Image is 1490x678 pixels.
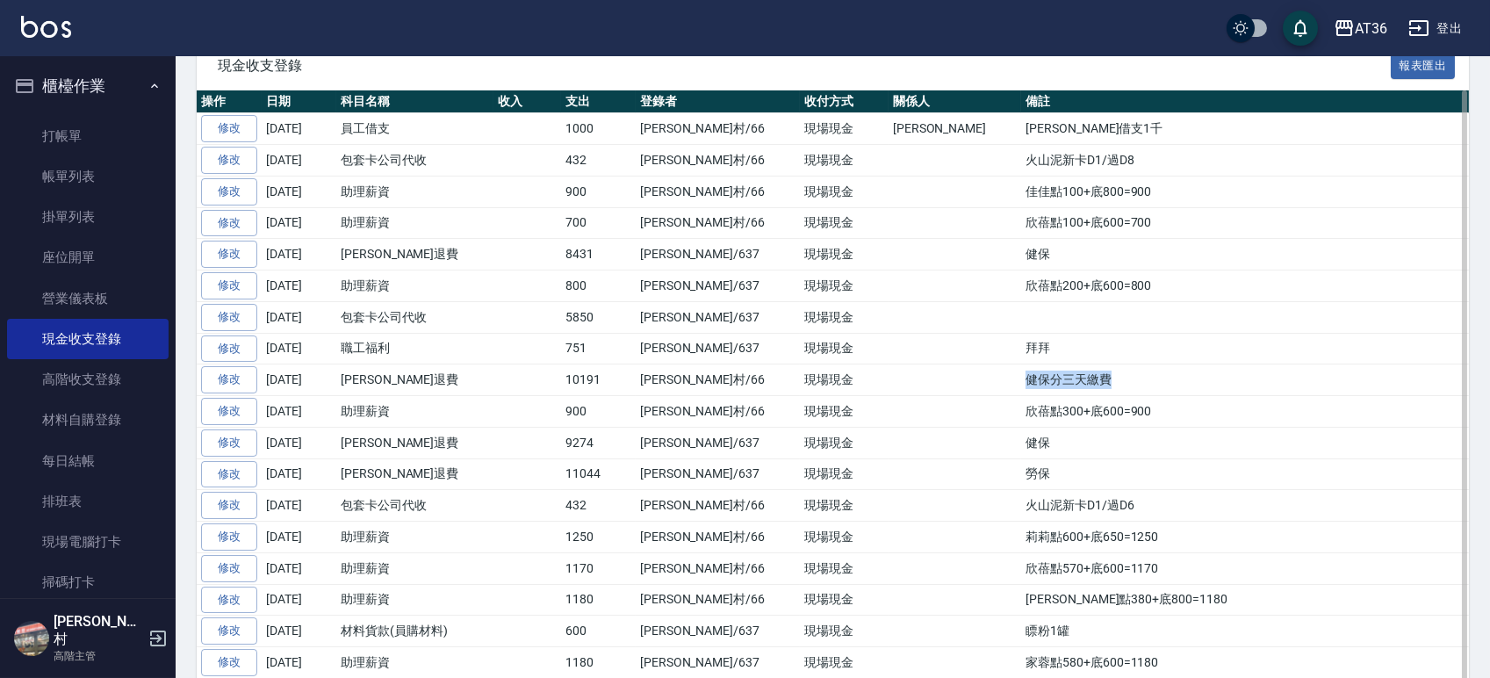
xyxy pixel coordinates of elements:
[201,304,257,331] a: 修改
[561,458,636,490] td: 11044
[1021,113,1469,145] td: [PERSON_NAME]借支1千
[636,301,800,333] td: [PERSON_NAME]/637
[336,552,493,584] td: 助理薪資
[636,145,800,177] td: [PERSON_NAME]村/66
[262,145,336,177] td: [DATE]
[636,270,800,302] td: [PERSON_NAME]/637
[561,207,636,239] td: 700
[7,116,169,156] a: 打帳單
[800,458,889,490] td: 現場現金
[636,333,800,364] td: [PERSON_NAME]/637
[636,490,800,522] td: [PERSON_NAME]村/66
[201,429,257,457] a: 修改
[7,63,169,109] button: 櫃檯作業
[1021,490,1469,522] td: 火山泥新卡D1/過D6
[21,16,71,38] img: Logo
[197,90,262,113] th: 操作
[201,178,257,206] a: 修改
[336,90,493,113] th: 科目名稱
[201,115,257,142] a: 修改
[336,364,493,396] td: [PERSON_NAME]退費
[7,400,169,440] a: 材料自購登錄
[336,522,493,553] td: 助理薪資
[201,366,257,393] a: 修改
[1021,270,1469,302] td: 欣蓓點200+底600=800
[1391,53,1456,80] button: 報表匯出
[561,239,636,270] td: 8431
[336,427,493,458] td: [PERSON_NAME]退費
[201,649,257,676] a: 修改
[1391,56,1456,73] a: 報表匯出
[262,427,336,458] td: [DATE]
[636,584,800,616] td: [PERSON_NAME]村/66
[262,522,336,553] td: [DATE]
[262,90,336,113] th: 日期
[7,197,169,237] a: 掛單列表
[800,333,889,364] td: 現場現金
[201,461,257,488] a: 修改
[14,621,49,656] img: Person
[889,90,1021,113] th: 關係人
[262,552,336,584] td: [DATE]
[262,270,336,302] td: [DATE]
[800,270,889,302] td: 現場現金
[561,396,636,428] td: 900
[262,458,336,490] td: [DATE]
[561,364,636,396] td: 10191
[7,441,169,481] a: 每日結帳
[800,364,889,396] td: 現場現金
[800,90,889,113] th: 收付方式
[800,584,889,616] td: 現場現金
[561,616,636,647] td: 600
[561,427,636,458] td: 9274
[800,616,889,647] td: 現場現金
[561,270,636,302] td: 800
[262,176,336,207] td: [DATE]
[1021,427,1469,458] td: 健保
[636,522,800,553] td: [PERSON_NAME]村/66
[7,522,169,562] a: 現場電腦打卡
[1021,333,1469,364] td: 拜拜
[561,584,636,616] td: 1180
[1021,207,1469,239] td: 欣蓓點100+底600=700
[800,145,889,177] td: 現場現金
[636,427,800,458] td: [PERSON_NAME]/637
[262,616,336,647] td: [DATE]
[336,113,493,145] td: 員工借支
[336,396,493,428] td: 助理薪資
[201,523,257,551] a: 修改
[336,239,493,270] td: [PERSON_NAME]退費
[201,241,257,268] a: 修改
[1021,176,1469,207] td: 佳佳點100+底800=900
[336,145,493,177] td: 包套卡公司代收
[262,113,336,145] td: [DATE]
[262,207,336,239] td: [DATE]
[636,364,800,396] td: [PERSON_NAME]村/66
[636,458,800,490] td: [PERSON_NAME]/637
[7,481,169,522] a: 排班表
[800,239,889,270] td: 現場現金
[7,359,169,400] a: 高階收支登錄
[561,145,636,177] td: 432
[889,113,1021,145] td: [PERSON_NAME]
[262,239,336,270] td: [DATE]
[7,237,169,278] a: 座位開單
[800,207,889,239] td: 現場現金
[800,396,889,428] td: 現場現金
[1021,145,1469,177] td: 火山泥新卡D1/過D8
[201,398,257,425] a: 修改
[561,90,636,113] th: 支出
[636,90,800,113] th: 登錄者
[1021,90,1469,113] th: 備註
[262,490,336,522] td: [DATE]
[1401,12,1469,45] button: 登出
[201,272,257,299] a: 修改
[201,617,257,645] a: 修改
[7,156,169,197] a: 帳單列表
[1021,364,1469,396] td: 健保分三天繳費
[800,552,889,584] td: 現場現金
[336,207,493,239] td: 助理薪資
[561,490,636,522] td: 432
[636,113,800,145] td: [PERSON_NAME]村/66
[262,584,336,616] td: [DATE]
